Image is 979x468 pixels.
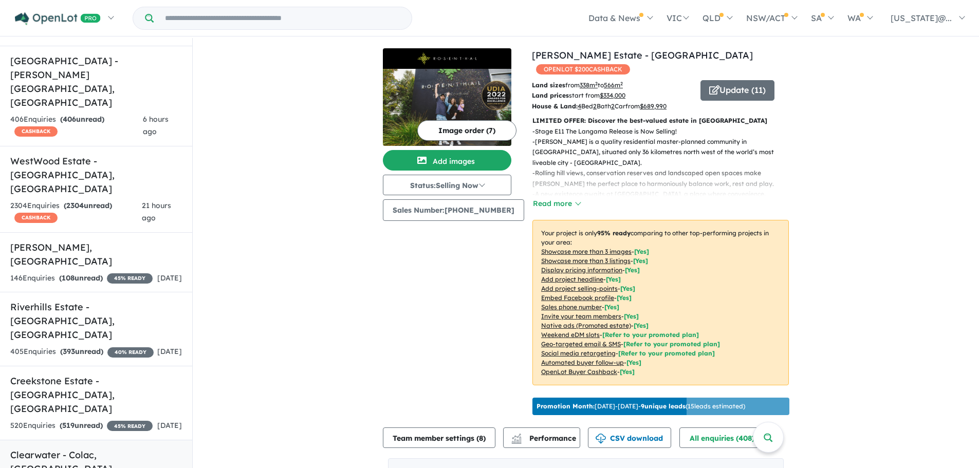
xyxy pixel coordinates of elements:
u: Social media retargeting [541,349,616,357]
span: 406 [63,115,76,124]
u: Automated buyer follow-up [541,359,624,366]
div: 520 Enquir ies [10,420,153,432]
a: Rosenthal Estate - Sunbury LogoRosenthal Estate - Sunbury [383,48,511,146]
button: Read more [532,198,581,210]
span: [Yes] [634,322,649,329]
p: [DATE] - [DATE] - ( 15 leads estimated) [537,402,745,411]
u: Add project headline [541,275,603,283]
u: 2 [611,102,615,110]
button: Add images [383,150,511,171]
h5: Riverhills Estate - [GEOGRAPHIC_DATA] , [GEOGRAPHIC_DATA] [10,300,182,342]
p: from [532,80,693,90]
span: 45 % READY [107,421,153,431]
span: to [598,81,623,89]
button: Performance [503,427,580,448]
b: House & Land: [532,102,578,110]
strong: ( unread) [59,273,103,283]
span: OPENLOT $ 200 CASHBACK [536,64,630,74]
p: LIMITED OFFER: Discover the best-valued estate in [GEOGRAPHIC_DATA] [532,116,789,126]
span: [ Yes ] [606,275,621,283]
button: Image order (7) [417,120,516,141]
p: Bed Bath Car from [532,101,693,111]
p: - [PERSON_NAME] is a quality residential master-planned community in [GEOGRAPHIC_DATA], situated ... [532,137,797,168]
u: OpenLot Buyer Cashback [541,368,617,376]
u: Geo-targeted email & SMS [541,340,621,348]
b: Land prices [532,91,569,99]
b: 9 unique leads [641,402,686,410]
span: 519 [62,421,75,430]
span: 108 [62,273,75,283]
sup: 2 [595,81,598,86]
u: Display pricing information [541,266,622,274]
u: Weekend eDM slots [541,331,600,339]
span: [DATE] [157,347,182,356]
sup: 2 [620,81,623,86]
u: 566 m [604,81,623,89]
div: 2304 Enquir ies [10,200,142,224]
button: All enquiries (408) [679,427,772,448]
a: [PERSON_NAME] Estate - [GEOGRAPHIC_DATA] [532,49,753,61]
button: Status:Selling Now [383,175,511,195]
strong: ( unread) [60,421,103,430]
h5: WestWood Estate - [GEOGRAPHIC_DATA] , [GEOGRAPHIC_DATA] [10,154,182,196]
u: $ 334,000 [600,91,625,99]
u: 2 [593,102,597,110]
span: 2304 [66,201,84,210]
span: 40 % READY [107,347,154,358]
img: download icon [596,434,606,444]
img: bar-chart.svg [511,437,522,443]
span: [ Yes ] [604,303,619,311]
button: Sales Number:[PHONE_NUMBER] [383,199,524,221]
h5: [GEOGRAPHIC_DATA] - [PERSON_NAME][GEOGRAPHIC_DATA] , [GEOGRAPHIC_DATA] [10,54,182,109]
strong: ( unread) [60,347,103,356]
span: CASHBACK [14,126,58,137]
span: [Yes] [620,368,635,376]
span: [US_STATE]@... [891,13,952,23]
u: Native ads (Promoted estate) [541,322,631,329]
p: - Rolling hill views, conservation reserves and landscaped open spaces make [PERSON_NAME] the per... [532,168,797,189]
img: Openlot PRO Logo White [15,12,101,25]
div: 405 Enquir ies [10,346,154,358]
span: [Refer to your promoted plan] [623,340,720,348]
b: Promotion Month: [537,402,595,410]
div: 146 Enquir ies [10,272,153,285]
span: [ Yes ] [634,248,649,255]
b: 95 % ready [597,229,631,237]
img: line-chart.svg [512,434,521,439]
span: 8 [479,434,483,443]
u: Embed Facebook profile [541,294,614,302]
div: 406 Enquir ies [10,114,143,138]
span: [DATE] [157,421,182,430]
span: [Yes] [626,359,641,366]
span: [Refer to your promoted plan] [602,331,699,339]
span: 6 hours ago [143,115,169,136]
button: Team member settings (8) [383,427,495,448]
u: Add project selling-points [541,285,618,292]
span: [ Yes ] [624,312,639,320]
button: CSV download [588,427,671,448]
span: [ Yes ] [617,294,632,302]
img: Rosenthal Estate - Sunbury Logo [387,52,507,65]
b: Land sizes [532,81,565,89]
u: Showcase more than 3 listings [541,257,631,265]
button: Update (11) [700,80,774,101]
p: - Stage E11 The Langama Release is Now Selling! [532,126,797,137]
p: - A new existence awaits at [GEOGRAPHIC_DATA], a place where convenience, connection and communit... [532,189,797,220]
strong: ( unread) [64,201,112,210]
span: [ Yes ] [620,285,635,292]
u: Sales phone number [541,303,602,311]
p: Your project is only comparing to other top-performing projects in your area: - - - - - - - - - -... [532,220,789,385]
span: CASHBACK [14,213,58,223]
span: [DATE] [157,273,182,283]
strong: ( unread) [60,115,104,124]
input: Try estate name, suburb, builder or developer [156,7,410,29]
span: 393 [63,347,75,356]
span: 21 hours ago [142,201,171,222]
u: 4 [578,102,581,110]
span: [ Yes ] [625,266,640,274]
span: Performance [513,434,576,443]
u: 338 m [580,81,598,89]
u: Invite your team members [541,312,621,320]
span: 45 % READY [107,273,153,284]
img: Rosenthal Estate - Sunbury [383,69,511,146]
